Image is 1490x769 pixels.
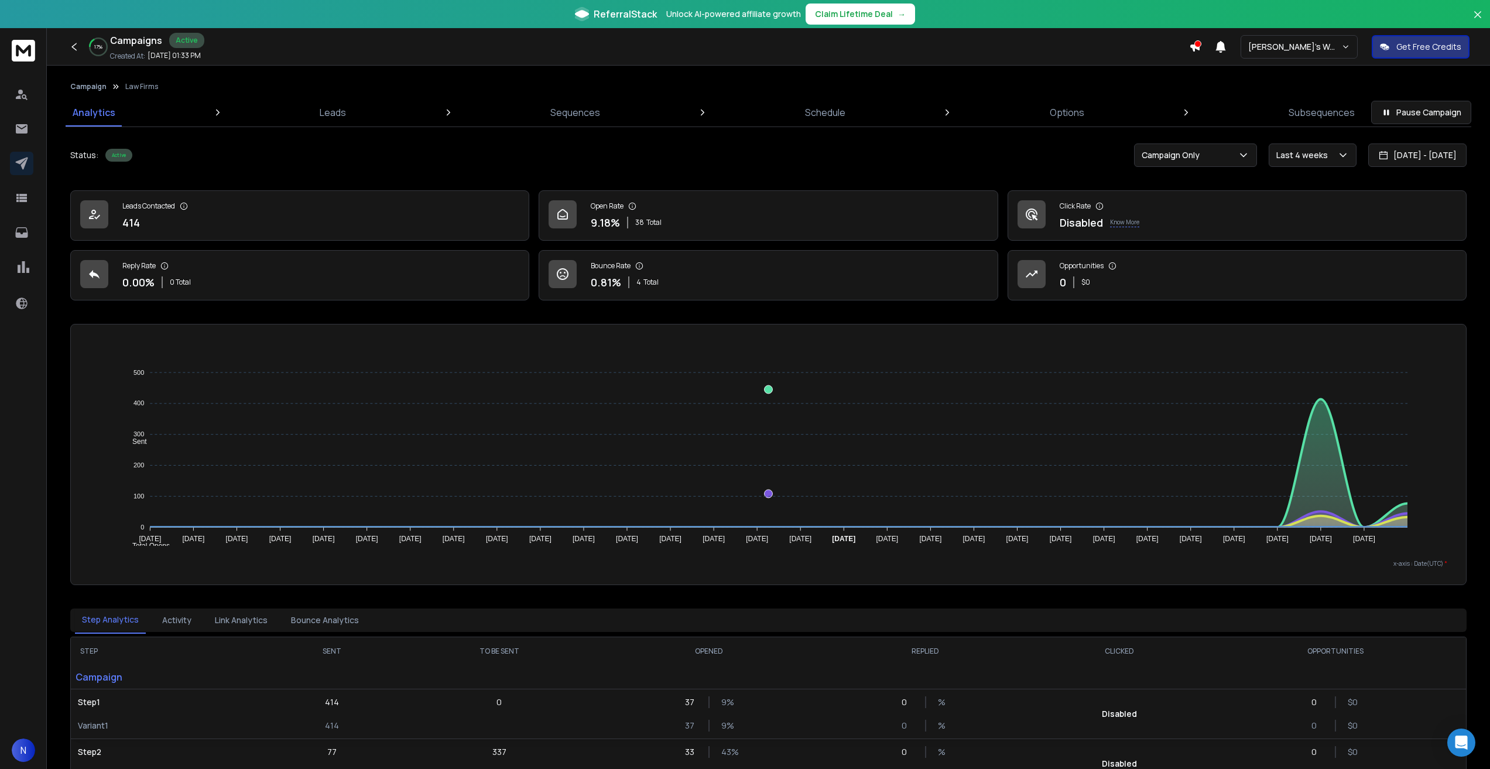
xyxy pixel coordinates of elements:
button: Close banner [1470,7,1485,35]
tspan: [DATE] [356,535,378,543]
button: Activity [155,607,198,633]
th: REPLIED [817,637,1033,665]
button: N [12,739,35,762]
p: Reply Rate [122,261,156,271]
button: Pause Campaign [1371,101,1471,124]
a: Open Rate9.18%38Total [539,190,998,241]
p: Campaign Only [1142,149,1204,161]
p: 43 % [721,746,733,758]
p: Status: [70,149,98,161]
p: Variant 1 [78,720,259,732]
a: Sequences [543,98,607,127]
th: OPPORTUNITIES [1205,637,1466,665]
a: Options [1043,98,1091,127]
p: 414 [325,720,339,732]
tspan: [DATE] [746,535,768,543]
a: Reply Rate0.00%0 Total [70,250,529,300]
button: Claim Lifetime Deal→ [806,4,915,25]
tspan: [DATE] [659,535,681,543]
p: x-axis : Date(UTC) [90,559,1447,568]
p: 337 [492,746,506,758]
h1: Campaigns [110,33,162,47]
p: % [938,696,950,708]
p: 0 Total [170,278,191,287]
tspan: 300 [133,430,144,438]
tspan: [DATE] [399,535,422,543]
tspan: [DATE] [1353,535,1375,543]
th: STEP [71,637,266,665]
a: Bounce Rate0.81%4Total [539,250,998,300]
tspan: [DATE] [182,535,204,543]
tspan: [DATE] [443,535,465,543]
tspan: 500 [133,369,144,376]
th: CLICKED [1033,637,1205,665]
tspan: [DATE] [1266,535,1289,543]
a: Click RateDisabledKnow More [1008,190,1467,241]
tspan: [DATE] [269,535,292,543]
p: Leads [320,105,346,119]
tspan: [DATE] [1050,535,1072,543]
a: Leads [313,98,353,127]
p: Click Rate [1060,201,1091,211]
tspan: [DATE] [573,535,595,543]
p: $ 0 [1348,696,1359,708]
p: 37 [685,696,697,708]
p: 37 [685,720,697,732]
p: 414 [122,214,140,231]
p: Disabled [1102,708,1137,720]
p: % [938,746,950,758]
p: 0.00 % [122,274,155,290]
p: 9 % [721,720,733,732]
p: 414 [325,696,339,708]
th: SENT [266,637,397,665]
p: 0 [902,720,913,732]
p: Sequences [550,105,600,119]
button: Get Free Credits [1372,35,1470,59]
tspan: [DATE] [529,535,552,543]
p: Step 1 [78,696,259,708]
p: 0 [1311,720,1323,732]
p: Schedule [805,105,845,119]
p: [PERSON_NAME]'s Workspace [1248,41,1341,53]
tspan: 0 [141,524,144,531]
tspan: [DATE] [1223,535,1245,543]
p: Subsequences [1289,105,1355,119]
button: Link Analytics [208,607,275,633]
div: Open Intercom Messenger [1447,729,1475,757]
tspan: [DATE] [919,535,941,543]
tspan: [DATE] [486,535,508,543]
tspan: [DATE] [963,535,985,543]
tspan: [DATE] [139,535,161,543]
th: OPENED [601,637,817,665]
span: → [898,8,906,20]
button: Step Analytics [75,607,146,634]
a: Analytics [66,98,122,127]
tspan: [DATE] [832,535,855,543]
span: Total [643,278,659,287]
span: Total [646,218,662,227]
tspan: [DATE] [703,535,725,543]
p: [DATE] 01:33 PM [148,51,201,60]
p: Bounce Rate [591,261,631,271]
tspan: 200 [133,462,144,469]
div: Active [169,33,204,48]
tspan: [DATE] [1180,535,1202,543]
p: $ 0 [1348,720,1359,732]
p: Analytics [73,105,115,119]
p: Options [1050,105,1084,119]
p: Step 2 [78,746,259,758]
span: 38 [635,218,644,227]
tspan: [DATE] [226,535,248,543]
p: 0 [902,746,913,758]
p: Law Firms [125,82,158,91]
p: 33 [685,746,697,758]
tspan: [DATE] [876,535,898,543]
p: Campaign [71,665,266,689]
p: Last 4 weeks [1276,149,1333,161]
span: Sent [124,438,147,446]
p: 0 [1311,696,1323,708]
button: Bounce Analytics [284,607,366,633]
tspan: 100 [133,493,144,500]
p: Disabled [1060,214,1103,231]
